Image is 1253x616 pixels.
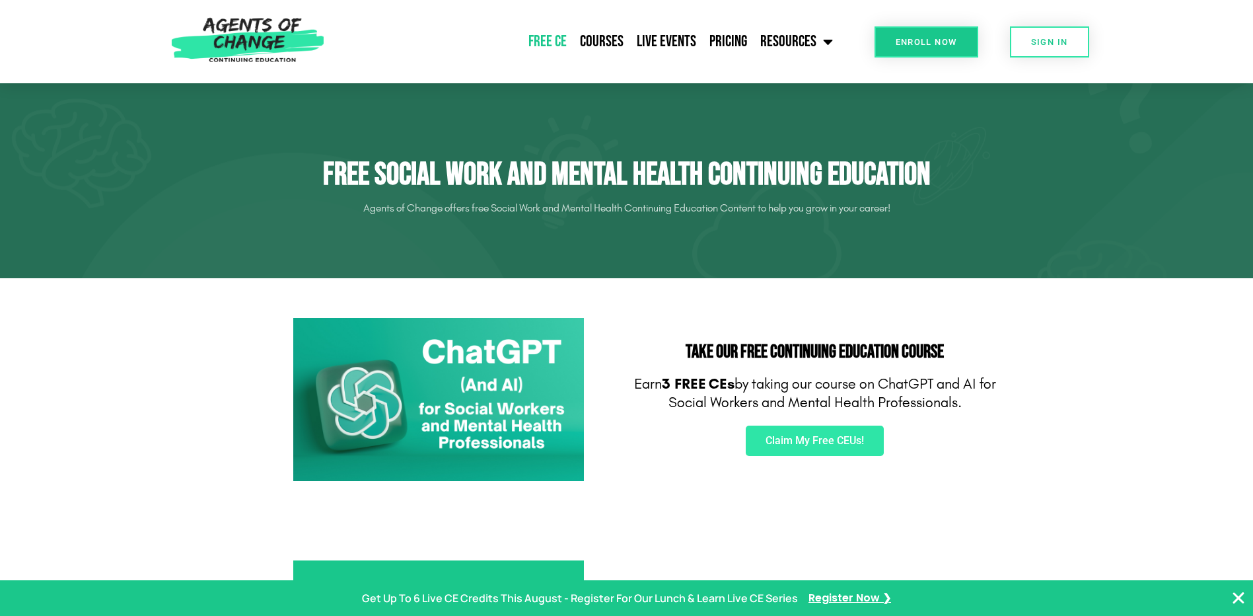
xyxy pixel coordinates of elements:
[1231,590,1246,606] button: Close Banner
[896,38,957,46] span: Enroll Now
[766,436,864,446] span: Claim My Free CEUs!
[257,198,997,219] p: Agents of Change offers free Social Work and Mental Health Continuing Education Content to help y...
[257,156,997,194] h1: Free Social Work and Mental Health Continuing Education
[633,343,997,362] h2: Take Our FREE Continuing Education Course
[630,25,703,58] a: Live Events
[875,26,978,58] a: Enroll Now
[1031,38,1068,46] span: SIGN IN
[662,375,734,393] b: 3 FREE CEs
[754,25,840,58] a: Resources
[573,25,630,58] a: Courses
[522,25,573,58] a: Free CE
[808,589,891,608] a: Register Now ❯
[1010,26,1089,58] a: SIGN IN
[331,25,840,58] nav: Menu
[746,426,884,456] a: Claim My Free CEUs!
[633,375,997,412] p: Earn by taking our course on ChatGPT and AI for Social Workers and Mental Health Professionals.
[703,25,754,58] a: Pricing
[362,589,798,608] p: Get Up To 6 Live CE Credits This August - Register For Our Lunch & Learn Live CE Series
